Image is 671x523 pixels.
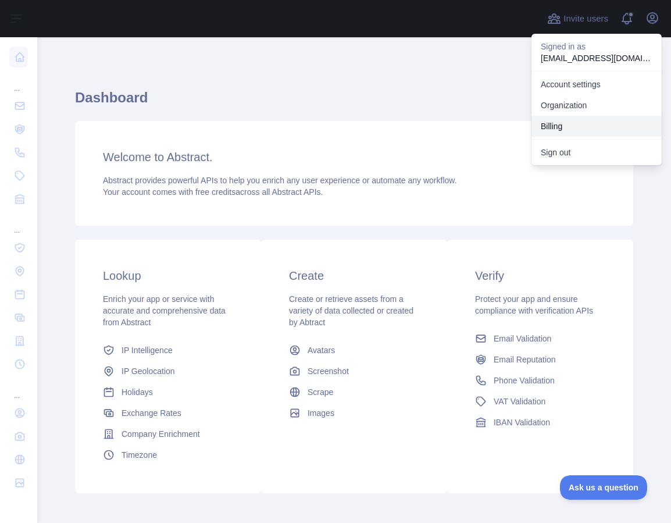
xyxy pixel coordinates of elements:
a: Exchange Rates [98,403,238,424]
span: Invite users [563,12,608,26]
a: Email Reputation [470,349,610,370]
h3: Verify [475,268,605,284]
p: [EMAIL_ADDRESS][DOMAIN_NAME] [541,52,652,64]
a: Holidays [98,382,238,403]
span: Email Validation [494,333,551,344]
span: Abstract provides powerful APIs to help you enrich any user experience or automate any workflow. [103,176,457,185]
p: Signed in as [541,41,652,52]
button: Sign out [531,142,662,163]
span: Scrape [308,386,333,398]
a: Screenshot [284,361,424,382]
span: Images [308,407,334,419]
h3: Welcome to Abstract. [103,149,605,165]
iframe: Toggle Customer Support [560,475,648,500]
span: Exchange Rates [122,407,181,419]
div: ... [9,70,28,93]
span: Enrich your app or service with accurate and comprehensive data from Abstract [103,294,226,327]
span: IBAN Validation [494,417,550,428]
span: Your account comes with across all Abstract APIs. [103,187,323,197]
a: Phone Validation [470,370,610,391]
span: Phone Validation [494,375,555,386]
a: IP Geolocation [98,361,238,382]
a: Scrape [284,382,424,403]
a: Email Validation [470,328,610,349]
span: Email Reputation [494,354,556,365]
a: Account settings [531,74,662,95]
a: IP Intelligence [98,340,238,361]
a: Timezone [98,444,238,465]
span: Timezone [122,449,157,461]
a: Avatars [284,340,424,361]
span: free credits [195,187,235,197]
span: Screenshot [308,365,349,377]
a: VAT Validation [470,391,610,412]
div: ... [9,377,28,400]
span: Holidays [122,386,153,398]
span: Avatars [308,344,335,356]
span: Company Enrichment [122,428,200,440]
a: Company Enrichment [98,424,238,444]
div: ... [9,212,28,235]
span: VAT Validation [494,396,545,407]
h3: Lookup [103,268,233,284]
a: IBAN Validation [470,412,610,433]
a: Images [284,403,424,424]
button: Invite users [545,9,611,28]
span: Protect your app and ensure compliance with verification APIs [475,294,593,315]
button: Billing [531,116,662,137]
span: Create or retrieve assets from a variety of data collected or created by Abtract [289,294,413,327]
a: Organization [531,95,662,116]
span: IP Geolocation [122,365,175,377]
h1: Dashboard [75,88,633,116]
span: IP Intelligence [122,344,173,356]
h3: Create [289,268,419,284]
